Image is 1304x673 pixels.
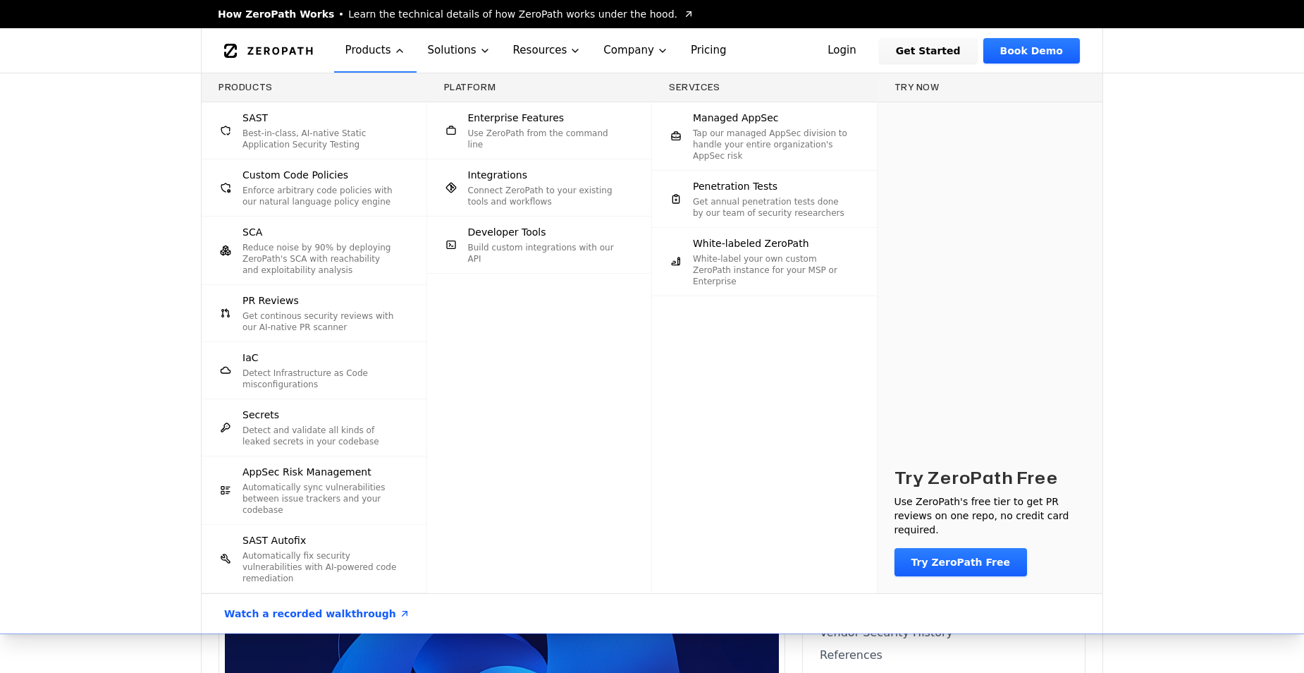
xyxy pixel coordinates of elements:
[468,168,527,182] span: Integrations
[242,482,398,516] p: Automatically sync vulnerabilities between issue trackers and your codebase
[242,408,279,422] span: Secrets
[592,28,679,73] button: Company
[207,594,427,633] a: Watch a recorded walkthrough
[693,128,849,162] p: Tap our managed AppSec division to handle your entire organization's AppSec risk
[202,456,426,524] a: AppSec Risk ManagementAutomatically sync vulnerabilities between issue trackers and your codebase
[811,38,873,63] a: Login
[693,253,849,287] p: White-label your own custom ZeroPath instance for your MSP or Enterprise
[894,548,1028,576] a: Try ZeroPath Free
[427,217,652,273] a: Developer ToolsBuild custom integrations with our API
[242,351,258,365] span: IaC
[679,28,738,73] a: Pricing
[693,196,849,219] p: Get annual penetration tests done by our team of security researchers
[652,102,877,170] a: Managed AppSecTap our managed AppSec division to handle your entire organization's AppSec risk
[983,38,1080,63] a: Book Demo
[652,171,877,227] a: Penetration TestsGet annual penetration tests done by our team of security researchers
[879,38,978,63] a: Get Started
[652,228,877,296] a: White-labeled ZeroPathWhite-label your own custom ZeroPath instance for your MSP or Enterprise
[218,7,334,21] span: How ZeroPath Works
[218,7,694,21] a: How ZeroPath WorksLearn the technical details of how ZeroPath works under the hood.
[202,342,426,399] a: IaCDetect Infrastructure as Code misconfigurations
[242,111,268,125] span: SAST
[348,7,677,21] span: Learn the technical details of how ZeroPath works under the hood.
[202,285,426,341] a: PR ReviewsGet continous security reviews with our AI-native PR scanner
[417,28,502,73] button: Solutions
[242,310,398,333] p: Get continous security reviews with our AI-native PR scanner
[242,185,398,207] p: Enforce arbitrary code policies with our natural language policy engine
[444,82,635,93] h3: Platform
[242,550,398,584] p: Automatically fix security vulnerabilities with AI-powered code remediation
[242,168,348,182] span: Custom Code Policies
[468,128,624,150] p: Use ZeroPath from the command line
[468,111,565,125] span: Enterprise Features
[502,28,593,73] button: Resources
[242,425,398,447] p: Detect and validate all kinds of leaked secrets in your codebase
[219,82,410,93] h3: Products
[468,225,546,239] span: Developer Tools
[427,159,652,216] a: IntegrationsConnect ZeroPath to your existing tools and workflows
[894,495,1086,537] p: Use ZeroPath's free tier to get PR reviews on one repo, no credit card required.
[894,82,1086,93] h3: Try now
[242,533,306,547] span: SAST Autofix
[202,525,426,593] a: SAST AutofixAutomatically fix security vulnerabilities with AI-powered code remediation
[669,82,860,93] h3: Services
[242,225,262,239] span: SCA
[693,236,809,250] span: White-labeled ZeroPath
[468,242,624,265] p: Build custom integrations with our API
[201,28,1103,73] nav: Global
[202,159,426,216] a: Custom Code PoliciesEnforce arbitrary code policies with our natural language policy engine
[242,242,398,276] p: Reduce noise by 90% by deploying ZeroPath's SCA with reachability and exploitability analysis
[242,368,398,390] p: Detect Infrastructure as Code misconfigurations
[468,185,624,207] p: Connect ZeroPath to your existing tools and workflows
[427,102,652,159] a: Enterprise FeaturesUse ZeroPath from the command line
[242,293,299,308] span: PR Reviews
[894,466,1058,489] h3: Try ZeroPath Free
[202,399,426,456] a: SecretsDetect and validate all kinds of leaked secrets in your codebase
[242,128,398,150] p: Best-in-class, AI-native Static Application Security Testing
[693,179,777,193] span: Penetration Tests
[334,28,417,73] button: Products
[202,217,426,284] a: SCAReduce noise by 90% by deploying ZeroPath's SCA with reachability and exploitability analysis
[693,111,779,125] span: Managed AppSec
[202,102,426,159] a: SASTBest-in-class, AI-native Static Application Security Testing
[242,465,371,479] span: AppSec Risk Management
[820,647,1068,664] a: References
